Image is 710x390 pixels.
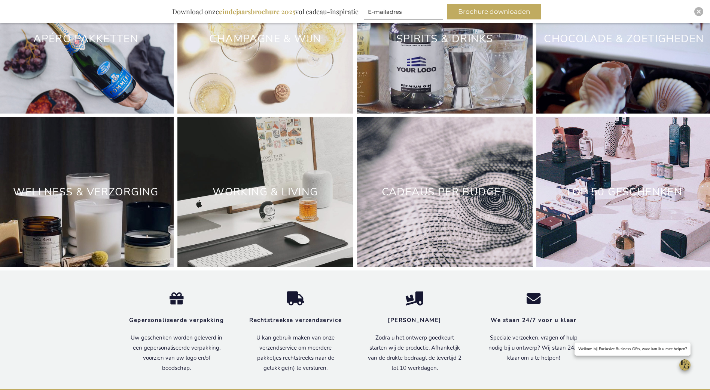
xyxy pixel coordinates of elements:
[209,32,321,46] a: Champagne & Wijn
[697,9,701,14] img: Close
[491,316,576,324] strong: We staan 24/7 voor u klaar
[128,333,225,373] p: Uw geschenken worden geleverd in een gepersonaliseerde verpakking, voorzien van uw logo en/of boo...
[544,32,704,46] a: Chocolade & Zoetigheden
[694,7,703,16] div: Close
[213,185,318,199] a: Working & Living
[566,185,682,199] a: TOP 50 GESCHENKEN
[247,333,344,373] p: U kan gebruik maken van onze verzendservice om meerdere pakketjes rechtstreeks naar de gelukkige(...
[382,185,508,199] a: Cadeaus Per Budget
[219,7,295,16] b: eindejaarsbrochure 2025
[447,4,541,19] button: Brochure downloaden
[249,316,342,324] strong: Rechtstreekse verzendservice
[364,4,445,22] form: marketing offers and promotions
[388,316,441,324] strong: [PERSON_NAME]
[396,32,493,46] a: Spirits & Drinks
[485,333,582,363] p: Speciale verzoeken, vragen of hulp nodig bij u ontwerp? Wij staan 24/7 klaar om u te helpen!
[33,32,138,46] a: Apéro Pakketten
[366,333,463,373] p: Zodra u het ontwerp goedkeurt starten wij de productie. Afhankelijk van de drukte bedraagt de lev...
[13,185,158,199] a: Wellness & Verzorging
[129,316,224,324] strong: Gepersonaliseerde verpakking
[364,4,443,19] input: E-mailadres
[169,4,362,19] div: Download onze vol cadeau-inspiratie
